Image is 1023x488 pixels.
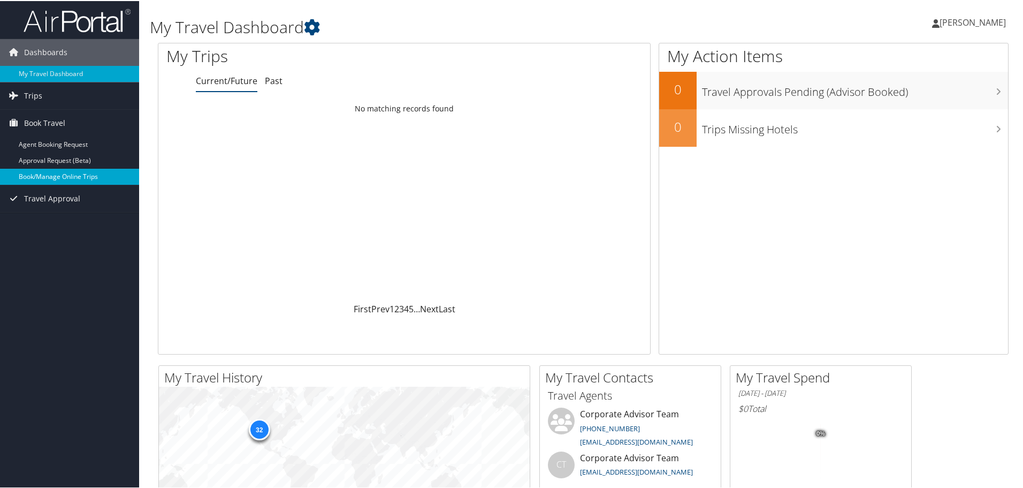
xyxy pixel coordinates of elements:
a: First [354,302,371,314]
a: Current/Future [196,74,257,86]
tspan: 0% [816,430,825,436]
span: [PERSON_NAME] [940,16,1006,27]
a: Prev [371,302,390,314]
h6: Total [738,402,903,414]
h1: My Trips [166,44,437,66]
h2: My Travel History [164,367,530,386]
h2: My Travel Spend [736,367,911,386]
h3: Travel Agents [548,387,713,402]
img: airportal-logo.png [24,7,131,32]
span: … [414,302,420,314]
a: 3 [399,302,404,314]
h1: My Action Items [659,44,1008,66]
span: $0 [738,402,748,414]
h3: Travel Approvals Pending (Advisor Booked) [702,78,1008,99]
div: CT [548,451,575,477]
a: 0Travel Approvals Pending (Advisor Booked) [659,71,1008,108]
h3: Trips Missing Hotels [702,116,1008,136]
a: 1 [390,302,394,314]
h2: 0 [659,79,697,97]
a: [PHONE_NUMBER] [580,423,640,432]
td: No matching records found [158,98,650,117]
a: [PERSON_NAME] [932,5,1017,37]
h1: My Travel Dashboard [150,15,728,37]
a: 4 [404,302,409,314]
h2: My Travel Contacts [545,367,721,386]
li: Corporate Advisor Team [543,407,718,451]
a: 0Trips Missing Hotels [659,108,1008,146]
a: [EMAIL_ADDRESS][DOMAIN_NAME] [580,436,693,446]
a: 5 [409,302,414,314]
a: Next [420,302,439,314]
span: Dashboards [24,38,67,65]
li: Corporate Advisor Team [543,451,718,485]
span: Book Travel [24,109,65,136]
a: Last [439,302,455,314]
div: 32 [248,418,270,439]
h6: [DATE] - [DATE] [738,387,903,397]
span: Travel Approval [24,184,80,211]
span: Trips [24,81,42,108]
a: Past [265,74,283,86]
a: 2 [394,302,399,314]
h2: 0 [659,117,697,135]
a: [EMAIL_ADDRESS][DOMAIN_NAME] [580,466,693,476]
